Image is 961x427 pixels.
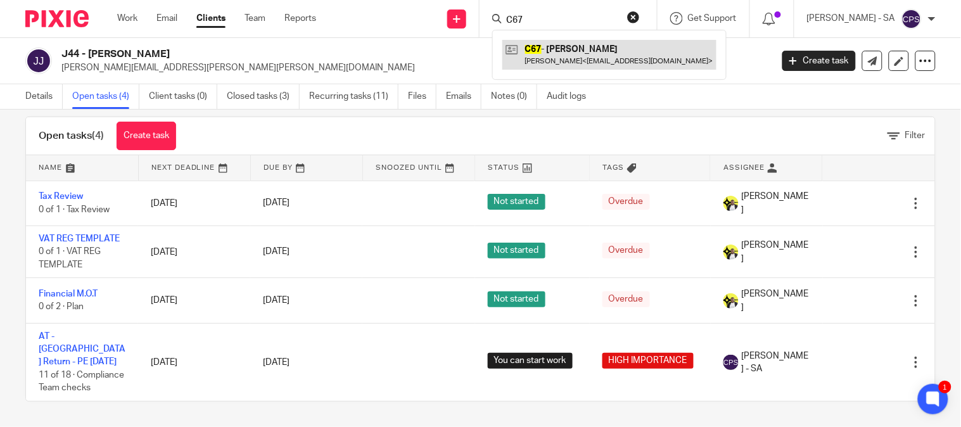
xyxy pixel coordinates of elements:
[39,371,124,393] span: 11 of 18 · Compliance Team checks
[723,355,739,370] img: svg%3E
[602,353,694,369] span: HIGH IMPORTANCE
[446,84,481,109] a: Emails
[39,303,84,312] span: 0 of 2 · Plan
[939,381,951,393] div: 1
[901,9,922,29] img: svg%3E
[488,194,545,210] span: Not started
[723,293,739,309] img: Carine-Starbridge.jpg
[263,296,290,305] span: [DATE]
[25,84,63,109] a: Details
[263,199,290,208] span: [DATE]
[72,84,139,109] a: Open tasks (4)
[39,205,110,214] span: 0 of 1 · Tax Review
[602,194,650,210] span: Overdue
[688,14,737,23] span: Get Support
[25,10,89,27] img: Pixie
[39,332,125,367] a: AT - [GEOGRAPHIC_DATA] Return - PE [DATE]
[39,234,120,243] a: VAT REG TEMPLATE
[25,48,52,74] img: svg%3E
[227,84,300,109] a: Closed tasks (3)
[602,291,650,307] span: Overdue
[309,84,398,109] a: Recurring tasks (11)
[92,131,104,141] span: (4)
[138,181,250,226] td: [DATE]
[263,248,290,257] span: [DATE]
[488,291,545,307] span: Not started
[117,12,137,25] a: Work
[602,243,650,258] span: Overdue
[505,15,619,27] input: Search
[408,84,436,109] a: Files
[905,131,926,140] span: Filter
[602,164,624,171] span: Tags
[488,353,573,369] span: You can start work
[263,358,290,367] span: [DATE]
[742,350,810,376] span: [PERSON_NAME] - SA
[196,12,226,25] a: Clients
[284,12,316,25] a: Reports
[149,84,217,109] a: Client tasks (0)
[117,122,176,150] a: Create task
[39,248,101,270] span: 0 of 1 · VAT REG TEMPLATE
[138,226,250,277] td: [DATE]
[807,12,895,25] p: [PERSON_NAME] - SA
[742,190,810,216] span: [PERSON_NAME]
[488,243,545,258] span: Not started
[723,196,739,211] img: Carine-Starbridge.jpg
[61,61,763,74] p: [PERSON_NAME][EMAIL_ADDRESS][PERSON_NAME][PERSON_NAME][DOMAIN_NAME]
[742,288,810,314] span: [PERSON_NAME]
[39,290,98,298] a: Financial M.O.T
[782,51,856,71] a: Create task
[61,48,623,61] h2: J44 - [PERSON_NAME]
[488,164,519,171] span: Status
[245,12,265,25] a: Team
[742,239,810,265] span: [PERSON_NAME]
[627,11,640,23] button: Clear
[39,192,83,201] a: Tax Review
[723,245,739,260] img: Carine-Starbridge.jpg
[491,84,537,109] a: Notes (0)
[138,323,250,401] td: [DATE]
[39,129,104,143] h1: Open tasks
[376,164,442,171] span: Snoozed Until
[156,12,177,25] a: Email
[138,278,250,323] td: [DATE]
[547,84,595,109] a: Audit logs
